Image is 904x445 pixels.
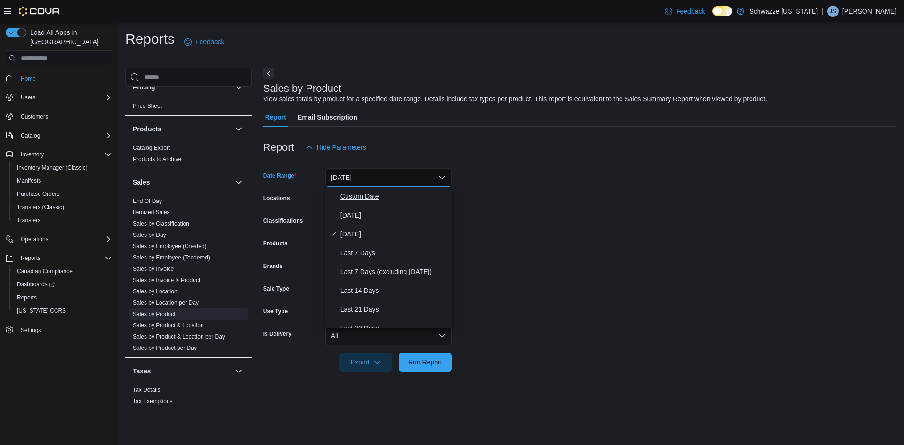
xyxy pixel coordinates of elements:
span: Feedback [195,37,224,47]
span: Catalog [21,132,40,139]
span: Customers [21,113,48,121]
a: Sales by Product & Location [133,322,204,329]
span: [DATE] [340,228,448,240]
span: Reports [21,254,40,262]
button: Operations [2,233,116,246]
span: Catalog Export [133,144,170,152]
h3: Products [133,124,161,134]
button: [DATE] [325,168,452,187]
span: Catalog [17,130,112,141]
span: Home [17,72,112,84]
span: Reports [17,294,37,301]
div: View sales totals by product for a specified date range. Details include tax types per product. T... [263,94,767,104]
span: Settings [21,326,41,334]
span: Hide Parameters [317,143,366,152]
p: [PERSON_NAME] [842,6,896,17]
label: Date Range [263,172,297,179]
span: Load All Apps in [GEOGRAPHIC_DATA] [26,28,112,47]
a: Feedback [661,2,709,21]
span: Transfers (Classic) [13,202,112,213]
a: Sales by Invoice & Product [133,277,200,283]
span: Sales by Location per Day [133,299,199,307]
div: Sales [125,195,252,357]
span: Last 7 Days (excluding [DATE]) [340,266,448,277]
a: Manifests [13,175,45,186]
span: Tax Exemptions [133,397,173,405]
a: Sales by Day [133,232,166,238]
a: Sales by Location [133,288,178,295]
a: Transfers [13,215,44,226]
h3: Sales by Product [263,83,341,94]
a: Tax Exemptions [133,398,173,405]
span: Custom Date [340,191,448,202]
span: Users [21,94,35,101]
div: Jesse Scott [827,6,839,17]
span: Inventory [17,149,112,160]
button: [US_STATE] CCRS [9,304,116,317]
label: Sale Type [263,285,289,292]
a: Itemized Sales [133,209,170,216]
span: Sales by Invoice [133,265,174,273]
a: Transfers (Classic) [13,202,68,213]
button: Inventory Manager (Classic) [9,161,116,174]
span: Operations [17,234,112,245]
button: Export [339,353,392,372]
button: Inventory [2,148,116,161]
label: Is Delivery [263,330,291,338]
span: Purchase Orders [13,188,112,200]
label: Products [263,240,288,247]
button: Inventory [17,149,48,160]
button: Manifests [9,174,116,187]
span: Last 21 Days [340,304,448,315]
span: Last 14 Days [340,285,448,296]
a: Catalog Export [133,145,170,151]
button: Customers [2,110,116,123]
button: Users [17,92,39,103]
span: [US_STATE] CCRS [17,307,66,315]
span: Customers [17,111,112,122]
span: Dashboards [17,281,55,288]
span: Purchase Orders [17,190,60,198]
a: Sales by Classification [133,220,189,227]
span: Manifests [13,175,112,186]
a: Price Sheet [133,103,162,109]
button: Pricing [133,82,231,92]
a: Inventory Manager (Classic) [13,162,91,173]
a: Canadian Compliance [13,266,76,277]
span: Sales by Product [133,310,176,318]
p: Schwazze [US_STATE] [749,6,818,17]
nav: Complex example [6,67,112,361]
button: Catalog [2,129,116,142]
span: Price Sheet [133,102,162,110]
span: Inventory Manager (Classic) [13,162,112,173]
a: Customers [17,111,52,122]
span: Last 30 Days [340,323,448,334]
span: Reports [13,292,112,303]
button: Settings [2,323,116,337]
span: Sales by Employee (Tendered) [133,254,210,261]
span: Home [21,75,36,82]
input: Dark Mode [712,6,732,16]
button: Canadian Compliance [9,265,116,278]
button: Transfers (Classic) [9,201,116,214]
span: Settings [17,324,112,336]
a: Sales by Product & Location per Day [133,333,225,340]
button: Home [2,71,116,85]
span: Transfers [17,217,40,224]
span: Sales by Day [133,231,166,239]
span: Washington CCRS [13,305,112,316]
a: End Of Day [133,198,162,204]
a: Home [17,73,40,84]
span: Last 7 Days [340,247,448,259]
label: Use Type [263,307,288,315]
button: Taxes [233,365,244,377]
span: Report [265,108,286,127]
span: Transfers [13,215,112,226]
span: Reports [17,252,112,264]
div: Select listbox [325,187,452,328]
label: Brands [263,262,282,270]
